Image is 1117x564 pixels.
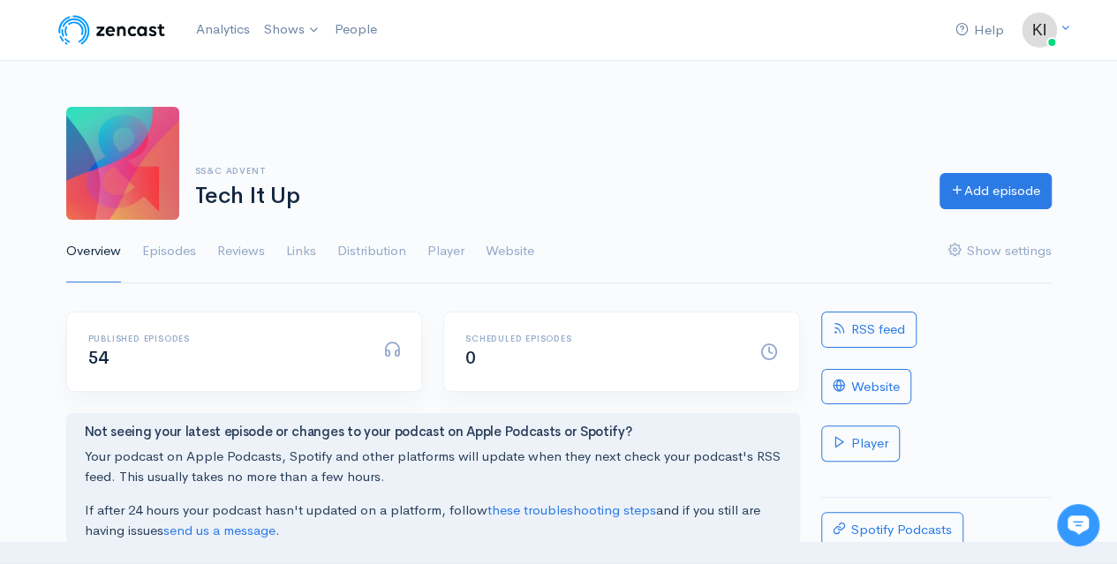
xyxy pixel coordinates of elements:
[85,425,781,440] h4: Not seeing your latest episode or changes to your podcast on Apple Podcasts or Spotify?
[114,244,212,259] span: New conversation
[427,220,464,283] a: Player
[465,347,476,369] span: 0
[257,11,328,49] a: Shows
[948,11,1011,49] a: Help
[465,334,739,343] h6: Scheduled episodes
[163,522,275,538] a: send us a message
[66,220,121,283] a: Overview
[487,501,656,518] a: these troubleshooting steps
[189,11,257,49] a: Analytics
[486,220,534,283] a: Website
[26,117,327,202] h2: Just let us know if you need anything and we'll be happy to help! 🙂
[821,312,917,348] a: RSS feed
[195,166,918,176] h6: SS&C Advent
[821,512,963,548] a: Spotify Podcasts
[217,220,265,283] a: Reviews
[821,425,900,462] a: Player
[51,332,315,367] input: Search articles
[1057,504,1099,546] iframe: gist-messenger-bubble-iframe
[948,220,1052,283] a: Show settings
[286,220,316,283] a: Links
[88,334,362,343] h6: Published episodes
[337,220,406,283] a: Distribution
[1022,12,1057,48] img: ...
[85,447,781,486] p: Your podcast on Apple Podcasts, Spotify and other platforms will update when they next check your...
[328,11,384,49] a: People
[195,184,918,209] h1: Tech It Up
[85,500,781,540] p: If after 24 hours your podcast hasn't updated on a platform, follow and if you still are having i...
[24,303,329,324] p: Find an answer quickly
[56,12,168,48] img: ZenCast Logo
[821,369,911,405] a: Website
[26,86,327,114] h1: Hi 👋
[940,173,1052,209] a: Add episode
[142,220,196,283] a: Episodes
[27,234,326,269] button: New conversation
[88,347,109,369] span: 54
